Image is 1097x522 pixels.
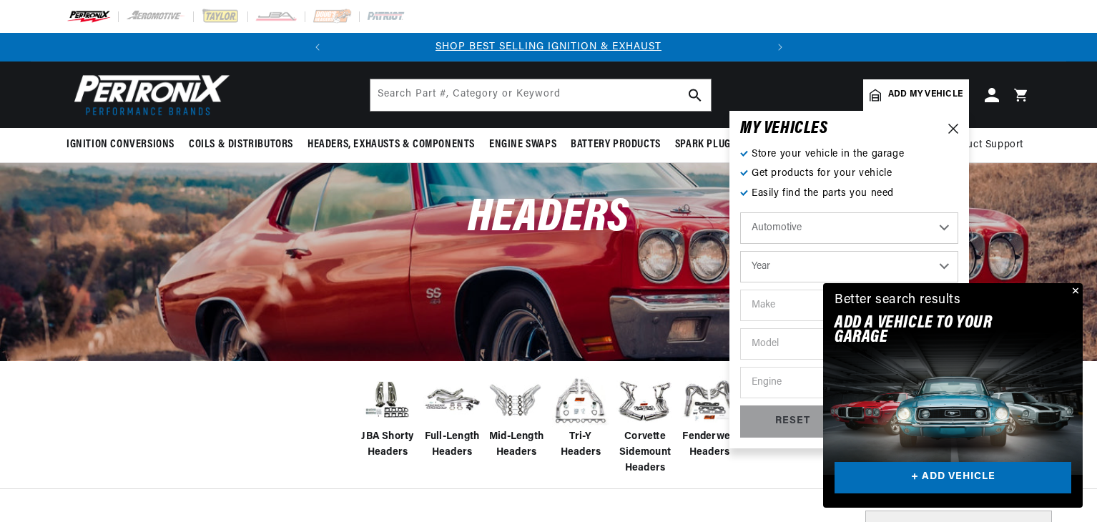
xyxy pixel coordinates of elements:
summary: Engine Swaps [482,128,564,162]
select: Year [740,251,958,282]
summary: Spark Plug Wires [668,128,769,162]
summary: Battery Products [564,128,668,162]
span: Battery Products [571,137,661,152]
select: Engine [740,367,958,398]
span: Tri-Y Headers [552,429,609,461]
a: Tri-Y Headers Tri-Y Headers [552,372,609,461]
a: Fenderwell Headers Fenderwell Headers [681,372,738,461]
img: Full-Length Headers [423,378,481,423]
button: Close [1066,283,1083,300]
summary: Product Support [944,128,1030,162]
summary: Coils & Distributors [182,128,300,162]
p: Easily find the parts you need [740,186,958,202]
div: 1 of 2 [332,39,766,55]
a: SHOP BEST SELLING IGNITION & EXHAUST [436,41,661,52]
span: Headers, Exhausts & Components [308,137,475,152]
span: Engine Swaps [489,137,556,152]
a: Add my vehicle [863,79,969,111]
div: Announcement [332,39,766,55]
img: Tri-Y Headers [552,372,609,429]
img: Fenderwell Headers [681,372,738,429]
div: RESET [740,405,846,438]
span: Add my vehicle [888,88,963,102]
button: Translation missing: en.sections.announcements.next_announcement [766,33,795,61]
h2: Add A VEHICLE to your garage [835,316,1035,345]
img: Mid-Length Headers [488,372,545,429]
img: Pertronix [67,70,231,119]
input: Search Part #, Category or Keyword [370,79,711,111]
span: Spark Plug Wires [675,137,762,152]
img: JBA Shorty Headers [359,376,416,424]
p: Get products for your vehicle [740,166,958,182]
a: Full-Length Headers Full-Length Headers [423,372,481,461]
button: Translation missing: en.sections.announcements.previous_announcement [303,33,332,61]
summary: Headers, Exhausts & Components [300,128,482,162]
span: Mid-Length Headers [488,429,545,461]
a: JBA Shorty Headers JBA Shorty Headers [359,372,416,461]
img: Corvette Sidemount Headers [616,372,674,429]
span: Headers [468,195,629,242]
a: + ADD VEHICLE [835,462,1071,494]
h6: MY VEHICLE S [740,122,828,136]
span: Fenderwell Headers [681,429,738,461]
span: Full-Length Headers [423,429,481,461]
select: Make [740,290,958,321]
summary: Ignition Conversions [67,128,182,162]
p: Store your vehicle in the garage [740,147,958,162]
button: search button [679,79,711,111]
a: Corvette Sidemount Headers Corvette Sidemount Headers [616,372,674,477]
span: Ignition Conversions [67,137,174,152]
select: Model [740,328,958,360]
div: Better search results [835,290,961,311]
select: Ride Type [740,212,958,244]
a: Mid-Length Headers Mid-Length Headers [488,372,545,461]
slideshow-component: Translation missing: en.sections.announcements.announcement_bar [31,33,1066,61]
span: Coils & Distributors [189,137,293,152]
span: Corvette Sidemount Headers [616,429,674,477]
span: Product Support [944,137,1023,153]
span: JBA Shorty Headers [359,429,416,461]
